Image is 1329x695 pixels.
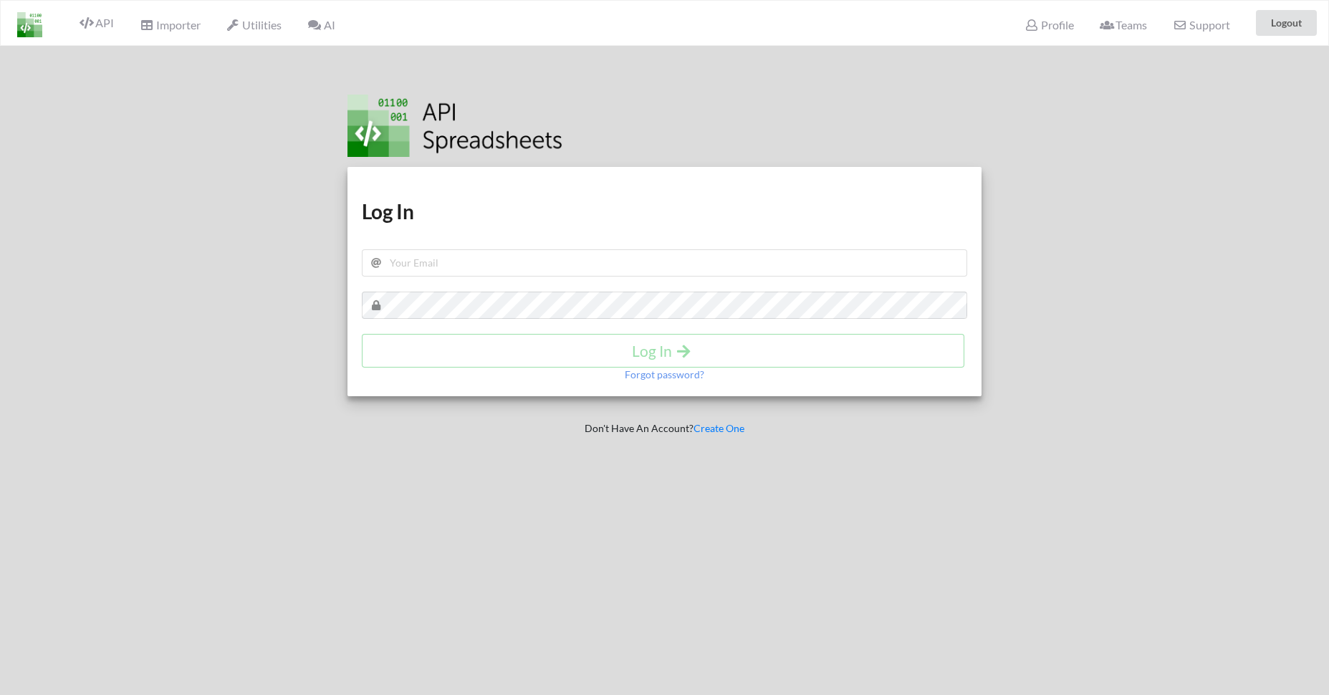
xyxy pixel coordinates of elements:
[307,18,335,32] span: AI
[362,249,967,277] input: Your Email
[140,18,200,32] span: Importer
[694,422,744,434] a: Create One
[337,421,992,436] p: Don't Have An Account?
[362,198,967,224] h1: Log In
[1100,18,1147,32] span: Teams
[347,95,562,157] img: Logo.png
[226,18,282,32] span: Utilities
[1173,19,1229,31] span: Support
[80,16,114,29] span: API
[17,12,42,37] img: LogoIcon.png
[625,368,704,382] p: Forgot password?
[1256,10,1317,36] button: Logout
[1025,18,1073,32] span: Profile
